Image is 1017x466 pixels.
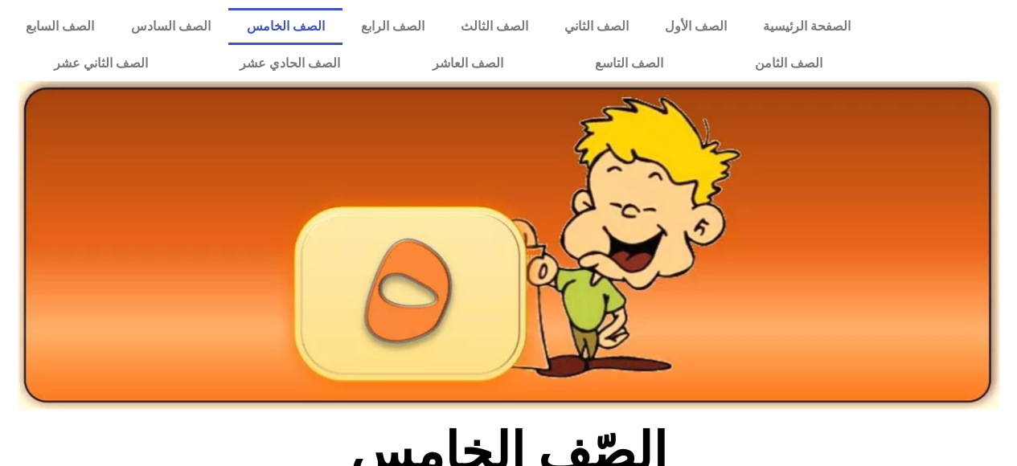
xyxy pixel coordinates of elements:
[8,45,194,82] a: الصف الثاني عشر
[549,45,709,82] a: الصف التاسع
[646,8,744,45] a: الصف الأول
[442,8,546,45] a: الصف الثالث
[387,45,549,82] a: الصف العاشر
[342,8,442,45] a: الصف الرابع
[744,8,868,45] a: الصفحة الرئيسية
[546,8,646,45] a: الصف الثاني
[194,45,386,82] a: الصف الحادي عشر
[228,8,342,45] a: الصف الخامس
[8,8,113,45] a: الصف السابع
[709,45,868,82] a: الصف الثامن
[113,8,228,45] a: الصف السادس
